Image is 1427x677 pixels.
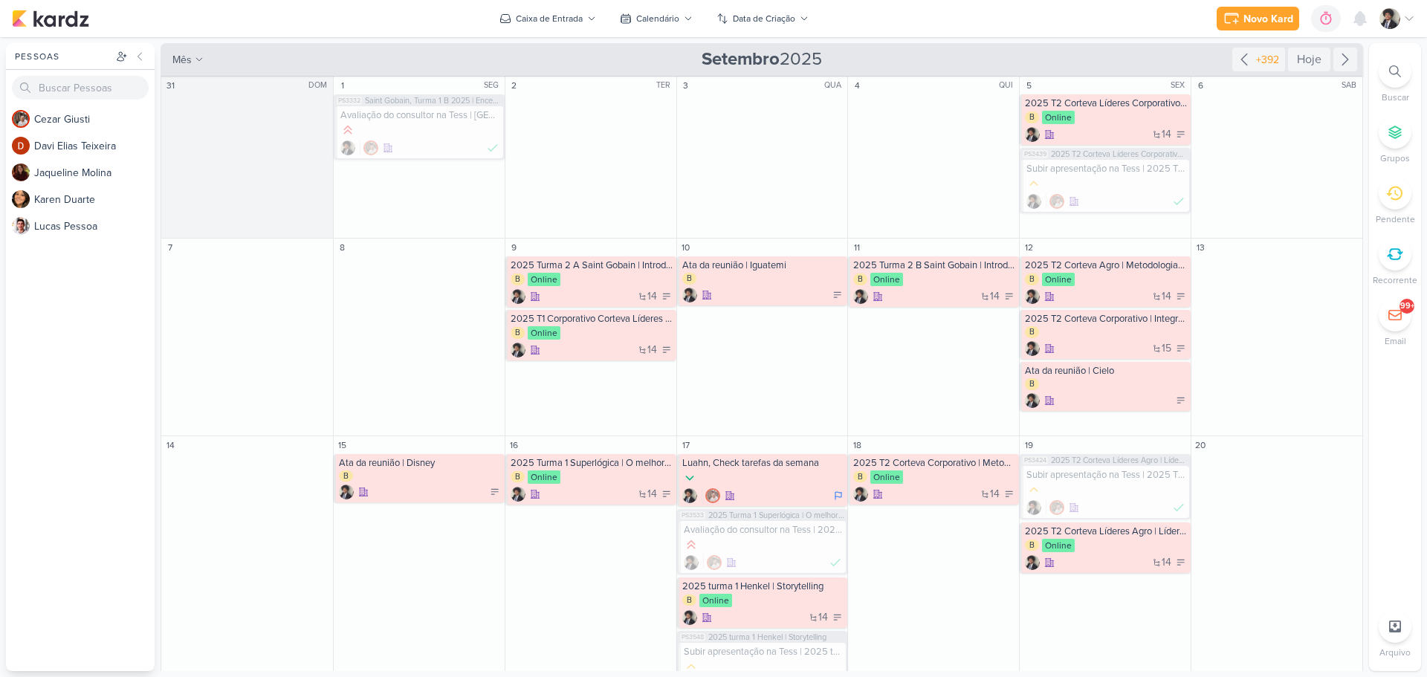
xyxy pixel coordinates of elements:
span: 15 [1162,343,1171,354]
div: B [339,470,353,482]
div: Em Andamento [834,490,843,502]
img: Pedro Luahn Simões [1025,341,1040,356]
div: Criador(a): Pedro Luahn Simões [853,487,868,502]
img: Cezar Giusti [1049,500,1064,515]
div: Finalizado [1173,194,1185,209]
div: 2025 Turma 2 A Saint Gobain | Introdução ao projeto de Estágio [511,259,673,271]
img: Jaqueline Molina [12,163,30,181]
div: Finalizado [1173,500,1185,515]
div: Criador(a): Pedro Luahn Simões [511,343,525,357]
div: A Fazer [1176,129,1186,140]
div: B [1025,540,1039,551]
div: 13 [1193,240,1208,255]
div: Avaliação do consultor na Tess | 2025 Superlógica | O melhor do Conflito [684,524,844,536]
div: 8 [335,240,350,255]
div: 17 [679,438,693,453]
div: 2025 T2 Corteva Corporativo | Integração [1025,313,1188,325]
span: 2025 [702,48,822,71]
div: A Fazer [661,345,672,355]
div: Prioridade Média [684,659,699,674]
div: A Fazer [1176,343,1186,354]
span: 14 [818,612,828,623]
input: Buscar Pessoas [12,76,149,100]
div: Pessoas [12,50,113,63]
strong: Setembro [702,48,780,70]
div: Criador(a): Pedro Luahn Simões [1025,555,1040,570]
div: A Fazer [1004,291,1015,302]
div: Colaboradores: Cezar Giusti [1046,500,1064,515]
span: mês [172,52,192,68]
div: 2025 T2 Corteva Agro | Metodologias Ágeis [1025,259,1188,271]
img: Pedro Luahn Simões [1379,8,1400,29]
div: Finalizado [487,140,499,155]
div: Prioridade Média [1026,482,1041,497]
div: 31 [163,78,178,93]
div: Subir apresentação na Tess | 2025 T2 Corteva Líderes Agro | Líder Formador [1026,469,1186,481]
div: Ata da reunião | Iguatemi [682,259,845,271]
div: Online [870,273,903,286]
div: Subir apresentação na Tess | 2025 T2 Corteva Líderes Corporativo | Líder Formador [1026,163,1186,175]
p: Pendente [1376,213,1415,226]
div: B [1025,111,1039,123]
img: Cezar Giusti [363,140,378,155]
img: Pedro Luahn Simões [853,487,868,502]
span: 14 [1162,129,1171,140]
div: 1 [335,78,350,93]
div: Criador(a): Pedro Luahn Simões [1026,500,1041,515]
div: B [511,273,525,285]
div: Criador(a): Pedro Luahn Simões [340,140,355,155]
div: 12 [1021,240,1036,255]
span: 14 [647,345,657,355]
span: 14 [990,489,1000,499]
div: Ata da reunião | Disney [339,457,502,469]
span: PS3548 [680,633,705,641]
div: 2025 Turma 2 B Saint Gobain | Introdução ao Projeto de estágio [853,259,1016,271]
div: 2 [507,78,522,93]
div: Online [1042,539,1075,552]
div: 9 [507,240,522,255]
div: B [1025,273,1039,285]
div: B [1025,378,1039,390]
div: 99+ [1400,300,1414,312]
span: 14 [1162,557,1171,568]
div: B [682,273,696,285]
span: 2025 Turma 1 Superlógica | O melhor do Conflito [708,511,845,519]
div: 11 [850,240,864,255]
div: Prioridade Baixa [682,470,697,485]
div: SEG [484,80,503,91]
img: Karen Duarte [12,190,30,208]
div: Online [528,470,560,484]
span: Saint Gobain, Turma 1 B 2025 | Encerramento [365,97,502,105]
div: DOM [308,80,331,91]
img: Davi Elias Teixeira [12,137,30,155]
div: 14 [163,438,178,453]
img: kardz.app [12,10,89,27]
img: Pedro Luahn Simões [1025,555,1040,570]
div: 2025 turma 1 Henkel | Storytelling [682,580,845,592]
img: Pedro Luahn Simões [339,485,354,499]
p: Recorrente [1373,273,1417,287]
p: Email [1385,334,1406,348]
div: B [511,327,525,339]
p: Grupos [1380,152,1410,165]
img: Lucas Pessoa [12,217,30,235]
p: Buscar [1382,91,1409,104]
div: Criador(a): Pedro Luahn Simões [1026,194,1041,209]
div: Prioridade Alta [684,537,699,552]
div: A Fazer [1004,489,1015,499]
img: Pedro Luahn Simões [1026,194,1041,209]
div: Luahn, Check tarefas da semana [682,457,845,469]
div: Criador(a): Pedro Luahn Simões [853,289,868,304]
img: Pedro Luahn Simões [1025,289,1040,304]
div: Prioridade Média [1026,176,1041,191]
div: 10 [679,240,693,255]
div: QUA [824,80,846,91]
div: Prioridade Alta [340,123,355,137]
img: Pedro Luahn Simões [511,343,525,357]
div: 18 [850,438,864,453]
button: Novo Kard [1217,7,1299,30]
div: Online [699,594,732,607]
div: B [1025,326,1039,338]
div: Criador(a): Pedro Luahn Simões [1025,289,1040,304]
img: Pedro Luahn Simões [1026,500,1041,515]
